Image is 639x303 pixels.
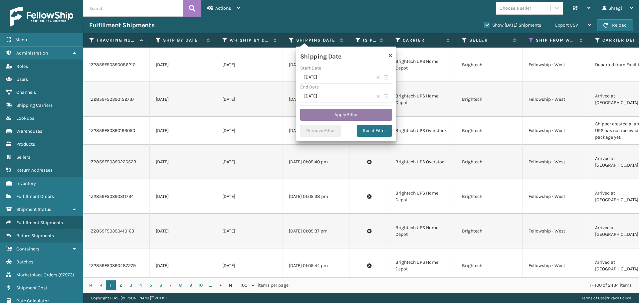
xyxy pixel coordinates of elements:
[389,82,456,117] td: Brightech UPS Home Depot
[469,37,510,43] label: Seller
[91,293,167,303] p: Copyright 2023 [PERSON_NAME]™ v 1.0.191
[176,280,186,290] a: 8
[16,167,53,173] span: Return Addresses
[216,214,283,248] td: [DATE]
[389,179,456,214] td: Brightech UPS Home Depot
[150,248,216,283] td: [DATE]
[283,48,349,82] td: [DATE] 01:05:38 pm
[300,65,321,71] label: Start Date
[156,280,166,290] a: 6
[216,117,283,145] td: [DATE]
[230,37,270,43] label: WH Ship By Date
[216,179,283,214] td: [DATE]
[283,214,349,248] td: [DATE] 01:05:37 pm
[456,179,523,214] td: Brightech
[150,179,216,214] td: [DATE]
[298,282,632,289] div: 1 - 100 of 2434 items
[300,109,392,121] button: Apply Filter
[389,214,456,248] td: Brightech UPS Home Depot
[389,48,456,82] td: Brightech UPS Home Depot
[555,22,578,28] span: Export CSV
[216,248,283,283] td: [DATE]
[150,145,216,179] td: [DATE]
[296,37,336,43] label: Shipping Date
[300,125,341,137] button: Remove Filter
[215,5,231,11] span: Actions
[16,233,54,238] span: Return Shipments
[523,214,589,248] td: Fellowship - West
[300,90,392,102] input: MM/DD/YYYY
[216,145,283,179] td: [DATE]
[226,280,236,290] a: Go to the last page
[523,48,589,82] td: Fellowship - West
[150,82,216,117] td: [DATE]
[456,145,523,179] td: Brightech
[597,19,633,31] button: Reload
[363,37,376,43] label: Is Prime
[216,82,283,117] td: [DATE]
[389,145,456,179] td: Brightech UPS Overstock
[240,280,289,290] span: items per page
[16,50,48,56] span: Administration
[83,179,150,214] td: 1Z2859F50390311734
[16,194,54,199] span: Fulfillment Orders
[150,48,216,82] td: [DATE]
[283,179,349,214] td: [DATE] 01:05:38 pm
[196,280,206,290] a: 10
[456,248,523,283] td: Brightech
[83,48,150,82] td: 1Z2859F50390086210
[126,280,136,290] a: 3
[300,72,392,83] input: MM/DD/YYYY
[83,248,150,283] td: 1Z2859F50390487279
[283,248,349,283] td: [DATE] 01:05:44 pm
[16,181,36,186] span: Inventory
[216,280,226,290] a: Go to the next page
[16,154,30,160] span: Sellers
[582,296,605,300] a: Terms of Use
[582,293,631,303] div: |
[146,280,156,290] a: 5
[283,82,349,117] td: [DATE] 01:05:34 pm
[16,89,36,95] span: Channels
[456,117,523,145] td: Brightech
[456,82,523,117] td: Brightech
[150,117,216,145] td: [DATE]
[456,48,523,82] td: Brightech
[15,37,27,43] span: Menu
[389,248,456,283] td: Brightech UPS Home Depot
[606,296,631,300] a: Privacy Policy
[150,214,216,248] td: [DATE]
[240,282,250,289] span: 100
[16,207,51,212] span: Shipment Status
[523,248,589,283] td: Fellowship - West
[456,214,523,248] td: Brightech
[16,128,42,134] span: Warehouses
[136,280,146,290] a: 4
[228,283,233,288] span: Go to the last page
[83,214,150,248] td: 1Z2859F50390410163
[484,22,541,28] label: Show [DATE] Shipments
[16,141,35,147] span: Products
[389,117,456,145] td: Brightech UPS Overstock
[97,37,137,43] label: Tracking Number
[106,280,116,290] a: 1
[283,117,349,145] td: [DATE] 02:35:43 pm
[16,64,28,69] span: Roles
[216,48,283,82] td: [DATE]
[500,5,531,12] div: Choose a seller
[536,37,576,43] label: Ship from warehouse
[16,259,33,265] span: Batches
[163,37,203,43] label: Ship By Date
[16,115,34,121] span: Lookups
[16,285,47,291] span: Shipment Cost
[523,145,589,179] td: Fellowship - West
[283,145,349,179] td: [DATE] 01:05:40 pm
[16,102,53,108] span: Shipping Carriers
[206,280,216,290] a: ...
[116,280,126,290] a: 2
[89,21,154,29] h3: Fulfillment Shipments
[300,84,319,90] label: End Date
[166,280,176,290] a: 7
[523,82,589,117] td: Fellowship - West
[83,82,150,117] td: 1Z2859F50390152737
